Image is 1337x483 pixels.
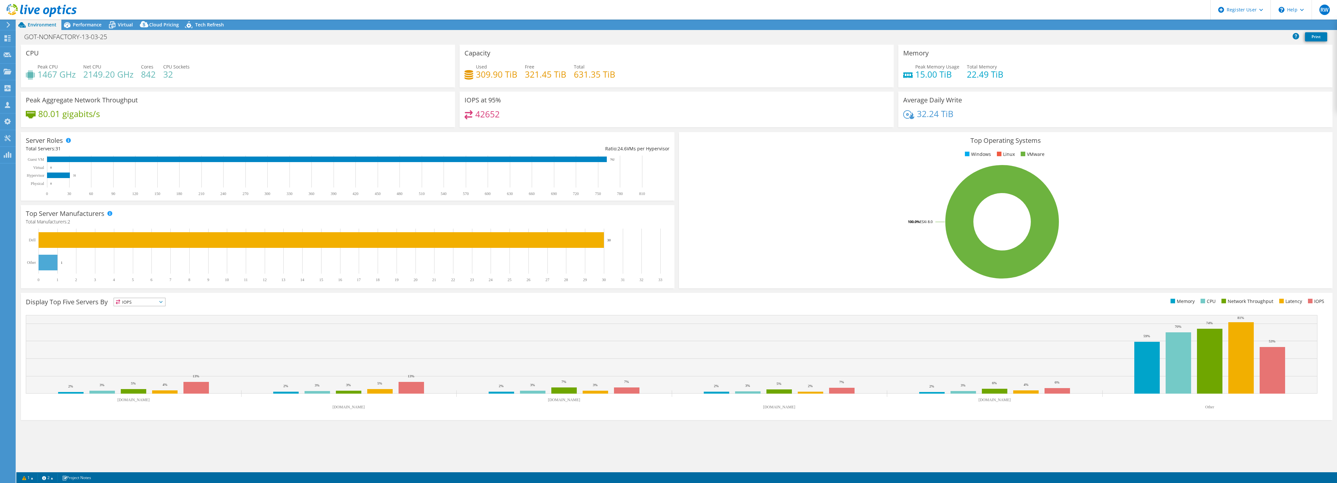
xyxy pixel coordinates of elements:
text: 12 [263,278,267,282]
text: 22 [451,278,455,282]
h3: Top Server Manufacturers [26,210,104,217]
text: 180 [176,191,182,196]
text: 90 [111,191,115,196]
h3: IOPS at 95% [464,97,501,104]
text: 3 [94,278,96,282]
text: 1 [56,278,58,282]
text: 5% [777,382,781,385]
text: Physical [31,181,44,186]
text: 270 [243,191,248,196]
span: Cloud Pricing [149,22,179,28]
text: 0 [50,182,52,185]
text: 2% [499,384,504,388]
text: 15 [319,278,323,282]
text: [DOMAIN_NAME] [333,405,365,409]
h4: 22.49 TiB [967,71,1003,78]
span: Cores [141,64,153,70]
li: IOPS [1306,298,1324,305]
text: 2% [68,384,73,388]
text: Other [1205,405,1214,409]
text: 13% [193,374,199,378]
text: 7 [169,278,171,282]
span: Environment [28,22,56,28]
text: 25 [508,278,511,282]
a: 2 [38,474,58,482]
text: 240 [220,191,226,196]
text: 21 [432,278,436,282]
h4: 32 [163,71,190,78]
text: 300 [264,191,270,196]
span: Peak Memory Usage [915,64,959,70]
text: [DOMAIN_NAME] [548,398,580,402]
text: 150 [154,191,160,196]
text: 27 [545,278,549,282]
text: 5% [131,381,136,385]
text: 3% [315,383,320,387]
text: 780 [617,191,623,196]
text: 0 [46,191,48,196]
a: 1 [18,474,38,482]
text: 690 [551,191,557,196]
li: CPU [1199,298,1216,305]
span: Free [525,64,534,70]
text: 13% [408,374,414,378]
text: 0 [50,166,52,169]
text: Dell [29,238,36,242]
span: IOPS [114,298,165,306]
text: 30 [607,238,611,242]
text: 3% [745,384,750,387]
text: 13 [281,278,285,282]
text: 18 [376,278,380,282]
text: 5% [377,381,382,385]
text: 5 [132,278,134,282]
h4: 42652 [475,111,500,118]
span: 24.6 [618,145,627,152]
text: 210 [198,191,204,196]
text: 23 [470,278,474,282]
h4: Total Manufacturers: [26,218,669,225]
span: Tech Refresh [195,22,224,28]
text: 74% [1206,321,1213,325]
svg: \n [1279,7,1284,13]
tspan: ESXi 8.0 [920,219,933,224]
text: 1 [61,261,63,264]
li: Memory [1169,298,1195,305]
text: 6 [150,278,152,282]
text: 31 [73,174,76,177]
span: Net CPU [83,64,101,70]
text: 32 [639,278,643,282]
text: 810 [639,191,645,196]
h4: 309.90 TiB [476,71,517,78]
text: 6% [992,381,997,385]
h3: Capacity [464,50,490,57]
text: [DOMAIN_NAME] [763,405,795,409]
text: 16 [338,278,342,282]
text: 390 [331,191,337,196]
text: 510 [419,191,425,196]
li: Linux [995,151,1015,158]
text: Virtual [33,165,44,170]
text: 17 [357,278,361,282]
text: 4 [113,278,115,282]
h4: 2149.20 GHz [83,71,134,78]
span: 2 [68,219,70,225]
text: 420 [353,191,358,196]
span: CPU Sockets [163,64,190,70]
text: 360 [308,191,314,196]
text: 33 [658,278,662,282]
h3: CPU [26,50,39,57]
text: 59% [1143,334,1150,338]
text: 3% [593,383,598,387]
text: 11 [244,278,248,282]
text: 2% [714,384,719,388]
li: Latency [1278,298,1302,305]
text: 450 [375,191,381,196]
h3: Peak Aggregate Network Throughput [26,97,138,104]
text: 570 [463,191,469,196]
text: 2 [75,278,77,282]
text: 540 [441,191,447,196]
h4: 842 [141,71,156,78]
text: 70% [1175,325,1181,328]
h4: 80.01 gigabits/s [38,110,100,117]
text: 4% [163,383,167,386]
